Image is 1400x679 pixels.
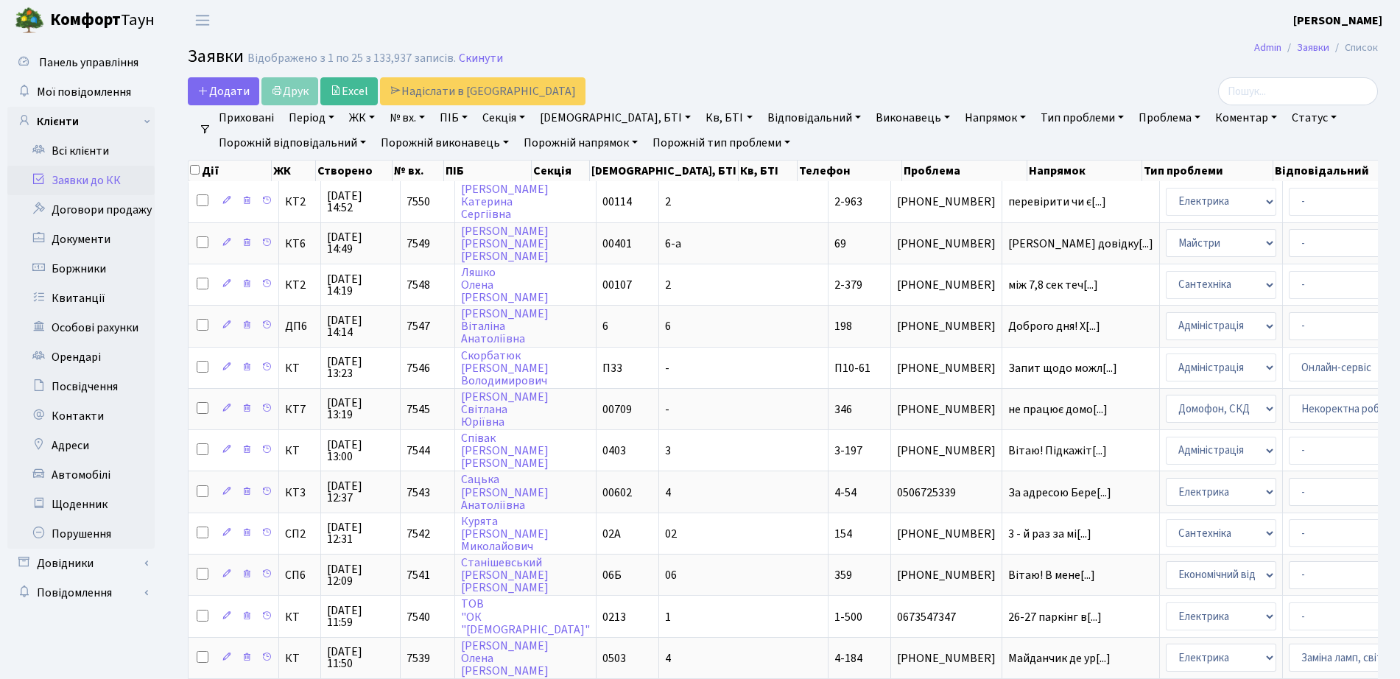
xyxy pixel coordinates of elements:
span: СП2 [285,528,314,540]
a: Особові рахунки [7,313,155,342]
nav: breadcrumb [1232,32,1400,63]
th: № вх. [393,161,444,181]
a: № вх. [384,105,431,130]
span: 00602 [602,485,632,501]
span: 7548 [407,277,430,293]
span: 1-500 [834,609,862,625]
span: 2 [665,277,671,293]
span: [PERSON_NAME] довідку[...] [1008,236,1153,252]
span: За адресою Бере[...] [1008,485,1111,501]
a: ЛяшкоОлена[PERSON_NAME] [461,264,549,306]
span: 06 [665,567,677,583]
span: [DATE] 12:31 [327,521,394,545]
a: Клієнти [7,107,155,136]
span: [PHONE_NUMBER] [897,362,996,374]
span: КТ3 [285,487,314,499]
span: Додати [197,83,250,99]
span: [PHONE_NUMBER] [897,404,996,415]
span: 1 [665,609,671,625]
a: [PERSON_NAME] [1293,12,1382,29]
a: [PERSON_NAME]ВіталінаАнатоліївна [461,306,549,347]
span: КТ2 [285,196,314,208]
a: Документи [7,225,155,254]
span: 154 [834,526,852,542]
input: Пошук... [1218,77,1378,105]
a: Автомобілі [7,460,155,490]
a: Порушення [7,519,155,549]
a: Всі клієнти [7,136,155,166]
span: 0506725339 [897,487,996,499]
a: Excel [320,77,378,105]
span: - [665,401,669,418]
span: ДП6 [285,320,314,332]
span: [PHONE_NUMBER] [897,279,996,291]
span: [DATE] 12:09 [327,563,394,587]
span: [DATE] 11:50 [327,646,394,669]
span: 00401 [602,236,632,252]
span: 7540 [407,609,430,625]
span: 7549 [407,236,430,252]
span: КТ [285,652,314,664]
span: 4-184 [834,650,862,666]
span: 7547 [407,318,430,334]
span: не працює домо[...] [1008,401,1108,418]
span: [DATE] 12:37 [327,480,394,504]
span: 06Б [602,567,622,583]
span: [PHONE_NUMBER] [897,320,996,332]
th: Дії [189,161,272,181]
span: КТ2 [285,279,314,291]
a: Період [283,105,340,130]
span: 198 [834,318,852,334]
span: 0213 [602,609,626,625]
span: перевірити чи є[...] [1008,194,1106,210]
span: 4 [665,485,671,501]
span: 3-197 [834,443,862,459]
span: 7546 [407,360,430,376]
button: Переключити навігацію [184,8,221,32]
a: [PERSON_NAME]Олена[PERSON_NAME] [461,638,549,679]
th: Проблема [902,161,1027,181]
a: Орендарі [7,342,155,372]
a: Статус [1286,105,1343,130]
span: 7539 [407,650,430,666]
a: Боржники [7,254,155,284]
a: Приховані [213,105,280,130]
a: Контакти [7,401,155,431]
span: 0503 [602,650,626,666]
th: Тип проблеми [1142,161,1273,181]
a: Тип проблеми [1035,105,1130,130]
a: Скорбатюк[PERSON_NAME]Володимирович [461,348,549,389]
a: Відповідальний [761,105,867,130]
th: Секція [532,161,590,181]
span: [DATE] 14:49 [327,231,394,255]
a: Адреси [7,431,155,460]
a: Виконавець [870,105,956,130]
div: Відображено з 1 по 25 з 133,937 записів. [247,52,456,66]
span: КТ [285,362,314,374]
a: Порожній відповідальний [213,130,372,155]
th: ЖК [272,161,316,181]
th: Кв, БТІ [739,161,797,181]
span: КТ7 [285,404,314,415]
span: 0403 [602,443,626,459]
th: [DEMOGRAPHIC_DATA], БТІ [590,161,739,181]
th: ПІБ [444,161,532,181]
a: Секція [476,105,531,130]
span: 00107 [602,277,632,293]
span: 7541 [407,567,430,583]
span: [DATE] 13:23 [327,356,394,379]
a: Мої повідомлення [7,77,155,107]
b: Комфорт [50,8,121,32]
span: 6 [665,318,671,334]
span: 02А [602,526,621,542]
a: ПІБ [434,105,474,130]
a: Квитанції [7,284,155,313]
a: Сацька[PERSON_NAME]Анатоліївна [461,472,549,513]
span: 00709 [602,401,632,418]
span: 7542 [407,526,430,542]
a: Довідники [7,549,155,578]
a: Порожній тип проблеми [647,130,796,155]
th: Створено [316,161,393,181]
span: [PHONE_NUMBER] [897,238,996,250]
a: Admin [1254,40,1281,55]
